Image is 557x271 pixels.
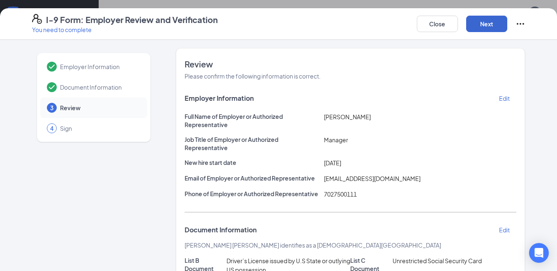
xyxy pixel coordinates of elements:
[185,72,321,80] span: Please confirm the following information is correct.
[50,124,53,132] span: 4
[185,241,441,249] span: [PERSON_NAME] [PERSON_NAME] identifies as a [DEMOGRAPHIC_DATA][GEOGRAPHIC_DATA]
[499,94,510,102] p: Edit
[32,25,218,34] p: You need to complete
[185,174,321,182] p: Email of Employer or Authorized Representative
[185,58,517,70] span: Review
[60,83,139,91] span: Document Information
[32,14,42,24] svg: FormI9EVerifyIcon
[185,158,321,167] p: New hire start date
[324,175,421,182] span: [EMAIL_ADDRESS][DOMAIN_NAME]
[60,124,139,132] span: Sign
[185,112,321,129] p: Full Name of Employer or Authorized Representative
[529,243,549,263] div: Open Intercom Messenger
[60,63,139,71] span: Employer Information
[47,62,57,72] svg: Checkmark
[324,190,357,198] span: 7027500111
[466,16,507,32] button: Next
[185,135,321,152] p: Job Title of Employer or Authorized Representative
[515,19,525,29] svg: Ellipses
[324,159,341,167] span: [DATE]
[47,82,57,92] svg: Checkmark
[417,16,458,32] button: Close
[185,190,321,198] p: Phone of Employer or Authorized Representative
[185,94,254,102] span: Employer Information
[324,136,348,144] span: Manager
[50,104,53,112] span: 3
[46,14,218,25] h4: I-9 Form: Employer Review and Verification
[60,104,139,112] span: Review
[499,226,510,234] p: Edit
[324,113,371,120] span: [PERSON_NAME]
[185,226,257,234] span: Document Information
[393,257,482,264] span: Unrestricted Social Security Card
